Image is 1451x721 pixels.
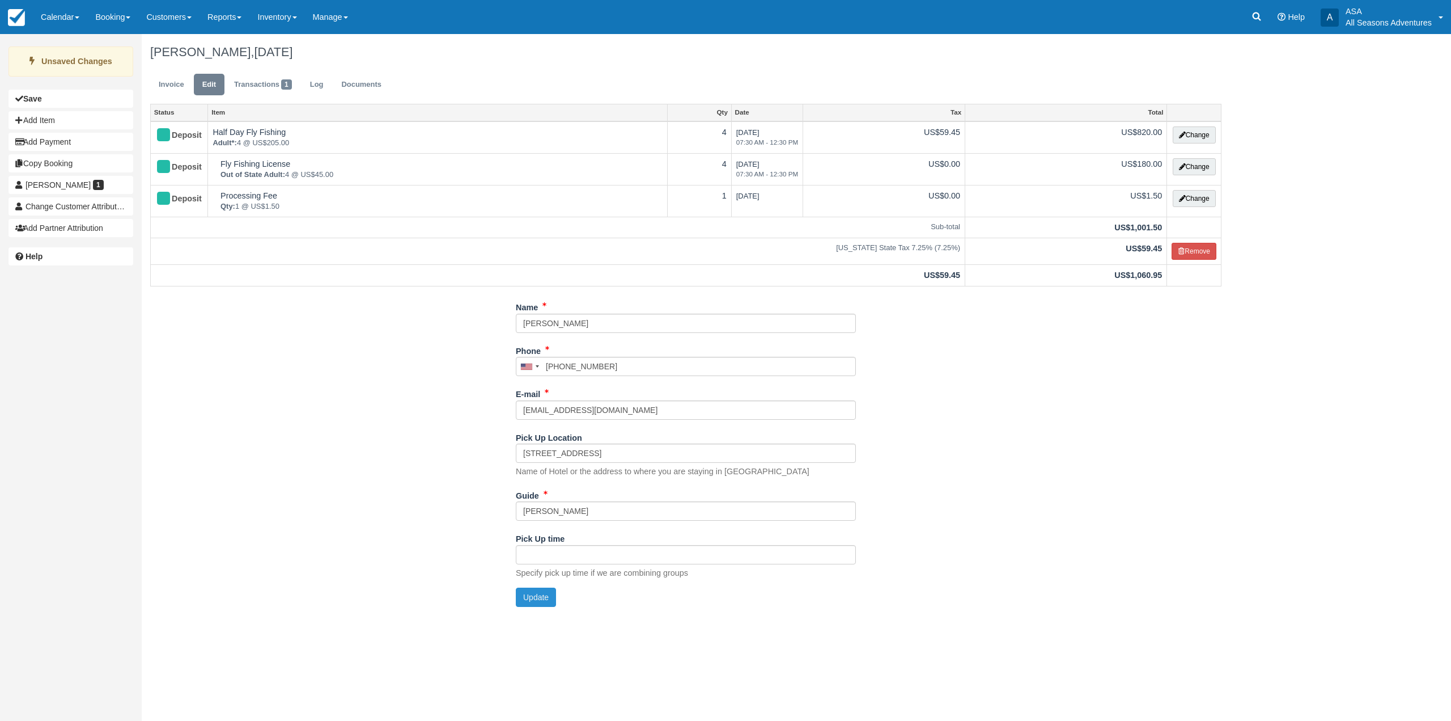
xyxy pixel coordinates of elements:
button: Change [1173,158,1216,175]
button: Update [516,588,556,607]
a: Transactions1 [226,74,300,96]
h1: [PERSON_NAME], [150,45,1221,59]
strong: Unsaved Changes [41,57,112,66]
span: [DATE] [736,160,799,179]
a: Total [965,104,1166,120]
div: Deposit [155,127,193,145]
div: United States: +1 [516,357,542,376]
td: US$820.00 [965,121,1167,154]
strong: US$59.45 [924,271,960,280]
td: US$180.00 [965,153,1167,185]
button: Save [9,90,133,108]
label: E-mail [516,385,540,400]
td: 1 [667,185,731,217]
td: Fly Fishing License [208,153,667,185]
em: 4 @ US$45.00 [220,170,663,180]
p: Name of Hotel or the address to where you are staying in [GEOGRAPHIC_DATA] [516,466,809,478]
span: Change Customer Attribution [26,202,128,211]
span: [DATE] [736,192,760,200]
button: Copy Booking [9,154,133,172]
img: checkfront-main-nav-mini-logo.png [8,9,25,26]
span: Help [1288,12,1305,22]
td: 4 [667,121,731,154]
label: Pick Up time [516,529,565,545]
button: Add Item [9,111,133,129]
em: 07:30 AM - 12:30 PM [736,138,799,147]
button: Change [1173,190,1216,207]
strong: US$1,060.95 [1114,271,1162,280]
span: [DATE] [736,128,799,147]
em: 07:30 AM - 12:30 PM [736,170,799,179]
label: Name [516,298,538,314]
label: Phone [516,341,541,357]
b: Help [26,252,43,261]
a: Qty [668,104,731,120]
strong: US$59.45 [1126,244,1162,253]
b: Save [23,94,42,103]
td: Half Day Fly Fishing [208,121,667,154]
strong: US$1,001.50 [1114,223,1162,232]
td: US$0.00 [803,185,965,217]
span: 1 [93,180,104,190]
a: Item [208,104,667,120]
div: A [1321,9,1339,27]
button: Add Payment [9,133,133,151]
button: Change Customer Attribution [9,197,133,216]
span: 1 [281,79,292,90]
td: US$1.50 [965,185,1167,217]
button: Change [1173,127,1216,144]
td: 4 [667,153,731,185]
a: Invoice [150,74,193,96]
strong: Adult* [213,138,236,147]
span: [DATE] [254,45,292,59]
a: [PERSON_NAME] 1 [9,176,133,194]
strong: Out of State Adult [220,170,285,179]
span: [PERSON_NAME] [26,180,91,189]
a: Date [732,104,803,120]
a: Status [151,104,207,120]
button: Add Partner Attribution [9,219,133,237]
strong: Qty [220,202,235,210]
em: [US_STATE] State Tax 7.25% (7.25%) [155,243,960,254]
em: 4 @ US$205.00 [213,138,662,149]
p: All Seasons Adventures [1346,17,1432,28]
p: Specify pick up time if we are combining groups [516,567,688,579]
a: Tax [803,104,965,120]
em: 1 @ US$1.50 [220,201,663,212]
a: Documents [333,74,390,96]
i: Help [1278,13,1285,21]
label: Pick Up Location [516,428,582,444]
em: Sub-total [155,222,960,233]
div: Deposit [155,190,193,208]
a: Help [9,247,133,265]
p: ASA [1346,6,1432,17]
a: Edit [194,74,224,96]
td: Processing Fee [208,185,667,217]
div: Deposit [155,158,193,176]
td: US$0.00 [803,153,965,185]
a: Log [302,74,332,96]
button: Remove [1172,243,1216,260]
td: US$59.45 [803,121,965,154]
label: Guide [516,486,539,502]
